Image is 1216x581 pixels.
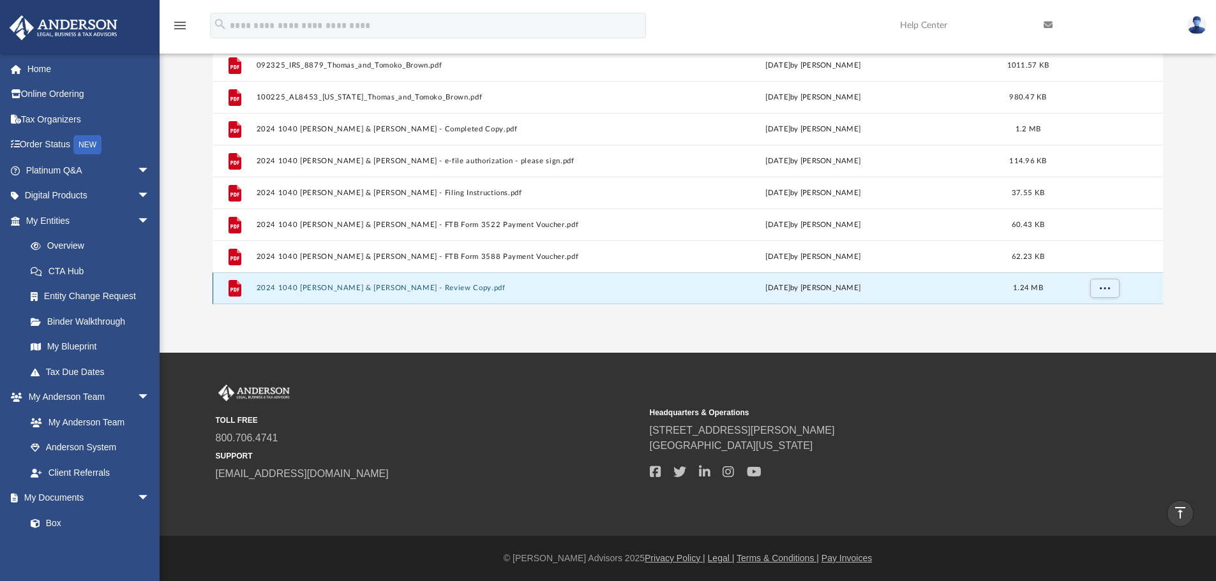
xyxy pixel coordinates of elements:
[629,123,997,135] div: [DATE] by [PERSON_NAME]
[256,125,624,133] button: 2024 1040 [PERSON_NAME] & [PERSON_NAME] - Completed Copy.pdf
[822,553,872,563] a: Pay Invoices
[137,208,163,234] span: arrow_drop_down
[18,309,169,334] a: Binder Walkthrough
[629,59,997,71] div: by [PERSON_NAME]
[9,107,169,132] a: Tax Organizers
[708,553,735,563] a: Legal |
[18,409,156,435] a: My Anderson Team
[650,407,1075,418] small: Headquarters & Operations
[645,553,705,563] a: Privacy Policy |
[213,17,227,31] i: search
[256,284,624,292] button: 2024 1040 [PERSON_NAME] & [PERSON_NAME] - Review Copy.pdf
[1012,221,1044,228] span: 60.43 KB
[629,91,997,103] div: by [PERSON_NAME]
[172,18,188,33] i: menu
[1009,93,1046,100] span: 980.47 KB
[9,158,169,183] a: Platinum Q&Aarrow_drop_down
[137,485,163,511] span: arrow_drop_down
[9,485,163,511] a: My Documentsarrow_drop_down
[18,233,169,259] a: Overview
[629,219,997,230] div: [DATE] by [PERSON_NAME]
[1007,61,1049,68] span: 1011.57 KB
[1167,500,1194,527] a: vertical_align_top
[1173,505,1188,520] i: vertical_align_top
[18,435,163,460] a: Anderson System
[160,552,1216,565] div: © [PERSON_NAME] Advisors 2025
[9,385,163,410] a: My Anderson Teamarrow_drop_down
[216,468,389,479] a: [EMAIL_ADDRESS][DOMAIN_NAME]
[9,132,169,158] a: Order StatusNEW
[737,553,819,563] a: Terms & Conditions |
[1012,253,1044,260] span: 62.23 KB
[650,425,835,436] a: [STREET_ADDRESS][PERSON_NAME]
[765,93,790,100] span: [DATE]
[18,460,163,485] a: Client Referrals
[18,258,169,284] a: CTA Hub
[256,189,624,197] button: 2024 1040 [PERSON_NAME] & [PERSON_NAME] - Filing Instructions.pdf
[629,251,997,262] div: [DATE] by [PERSON_NAME]
[137,158,163,184] span: arrow_drop_down
[18,284,169,309] a: Entity Change Request
[216,432,278,443] a: 800.706.4741
[629,283,997,294] div: [DATE] by [PERSON_NAME]
[9,82,169,107] a: Online Ordering
[18,334,163,360] a: My Blueprint
[1012,189,1044,196] span: 37.55 KB
[256,157,624,165] button: 2024 1040 [PERSON_NAME] & [PERSON_NAME] - e-file authorization - please sign.pdf
[73,135,101,154] div: NEW
[9,208,169,233] a: My Entitiesarrow_drop_down
[1015,125,1040,132] span: 1.2 MB
[216,415,641,426] small: TOLL FREE
[765,61,790,68] span: [DATE]
[1187,16,1206,34] img: User Pic
[18,359,169,385] a: Tax Due Dates
[256,221,624,229] button: 2024 1040 [PERSON_NAME] & [PERSON_NAME] - FTB Form 3522 Payment Voucher.pdf
[629,187,997,198] div: [DATE] by [PERSON_NAME]
[256,61,624,70] button: 092325_IRS_8879_Thomas_and_Tomoko_Brown.pdf
[256,93,624,101] button: 100225_AL8453_[US_STATE]_Thomas_and_Tomoko_Brown.pdf
[650,440,813,451] a: [GEOGRAPHIC_DATA][US_STATE]
[1009,157,1046,164] span: 114.96 KB
[216,450,641,462] small: SUPPORT
[1013,284,1043,291] span: 1.24 MB
[9,56,169,82] a: Home
[629,155,997,166] div: [DATE] by [PERSON_NAME]
[256,253,624,261] button: 2024 1040 [PERSON_NAME] & [PERSON_NAME] - FTB Form 3588 Payment Voucher.pdf
[216,385,292,401] img: Anderson Advisors Platinum Portal
[18,510,156,536] a: Box
[1090,279,1119,298] button: More options
[137,385,163,411] span: arrow_drop_down
[172,24,188,33] a: menu
[6,15,121,40] img: Anderson Advisors Platinum Portal
[18,536,163,561] a: Meeting Minutes
[137,183,163,209] span: arrow_drop_down
[9,183,169,209] a: Digital Productsarrow_drop_down
[213,40,1164,304] div: grid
